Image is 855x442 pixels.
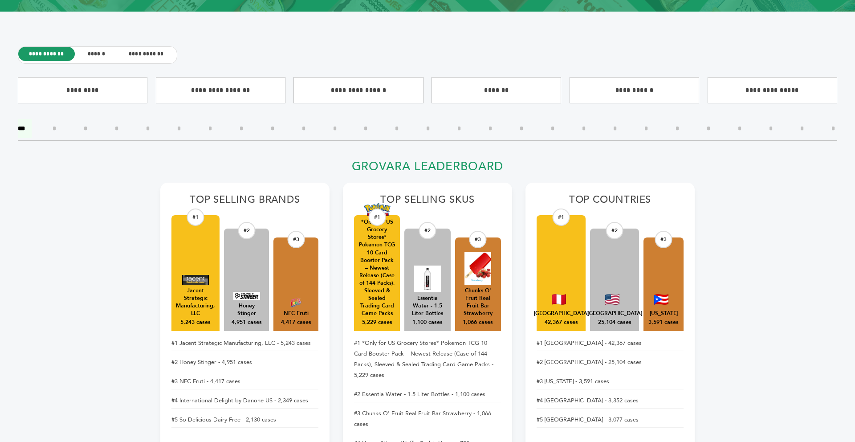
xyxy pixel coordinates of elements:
[160,160,695,179] h2: Grovara Leaderboard
[598,319,631,327] div: 25,104 cases
[552,294,566,305] img: Peru Flag
[228,302,265,317] div: Honey Stinger
[545,319,578,327] div: 42,367 cases
[354,406,501,432] li: #3 Chunks O' Fruit Real Fruit Bar Strawberry - 1,066 cases
[171,355,318,370] li: #2 Honey Stinger - 4,951 cases
[460,287,497,317] div: Chunks O' Fruit Real Fruit Bar Strawberry
[655,231,672,248] div: #3
[650,310,678,317] div: Puerto Rico
[537,393,684,409] li: #4 [GEOGRAPHIC_DATA] - 3,352 cases
[176,287,215,317] div: Jacent Strategic Manufacturing, LLC
[409,295,446,317] div: Essentia Water - 1.5 Liter Bottles
[171,412,318,428] li: #5 So Delicious Dairy Free - 2,130 cases
[283,298,309,307] img: NFC Fruti
[287,231,305,248] div: #3
[182,275,209,285] img: Jacent Strategic Manufacturing, LLC
[238,222,255,239] div: #2
[171,194,318,211] h2: Top Selling Brands
[463,319,493,327] div: 1,066 cases
[464,252,491,285] img: Chunks O' Fruit Real Fruit Bar Strawberry
[469,231,487,248] div: #3
[537,355,684,370] li: #2 [GEOGRAPHIC_DATA] - 25,104 cases
[654,294,668,305] img: Puerto Rico Flag
[171,336,318,351] li: #1 Jacent Strategic Manufacturing, LLC - 5,243 cases
[537,412,684,428] li: #5 [GEOGRAPHIC_DATA] - 3,077 cases
[368,209,386,226] div: #1
[537,194,684,211] h2: Top Countries
[534,310,589,317] div: Peru
[362,319,392,327] div: 5,229 cases
[364,203,391,217] img: *Only for US Grocery Stores* Pokemon TCG 10 Card Booster Pack – Newest Release (Case of 144 Packs...
[180,319,211,327] div: 5,243 cases
[232,319,262,327] div: 4,951 cases
[414,266,441,292] img: Essentia Water - 1.5 Liter Bottles
[419,222,436,239] div: #2
[187,209,204,226] div: #1
[587,310,642,317] div: United States
[284,310,309,317] div: NFC Fruti
[171,393,318,409] li: #4 International Delight by Danone US - 2,349 cases
[412,319,443,327] div: 1,100 cases
[354,194,501,211] h2: Top Selling SKUs
[605,294,619,305] img: United States Flag
[233,292,260,300] img: Honey Stinger
[553,209,570,226] div: #1
[354,387,501,402] li: #2 Essentia Water - 1.5 Liter Bottles - 1,100 cases
[606,222,623,239] div: #2
[354,336,501,383] li: #1 *Only for US Grocery Stores* Pokemon TCG 10 Card Booster Pack – Newest Release (Case of 144 Pa...
[537,336,684,351] li: #1 [GEOGRAPHIC_DATA] - 42,367 cases
[648,319,679,327] div: 3,591 cases
[537,374,684,389] li: #3 [US_STATE] - 3,591 cases
[171,374,318,389] li: #3 NFC Fruti - 4,417 cases
[358,218,395,317] div: *Only for US Grocery Stores* Pokemon TCG 10 Card Booster Pack – Newest Release (Case of 144 Packs...
[281,319,311,327] div: 4,417 cases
